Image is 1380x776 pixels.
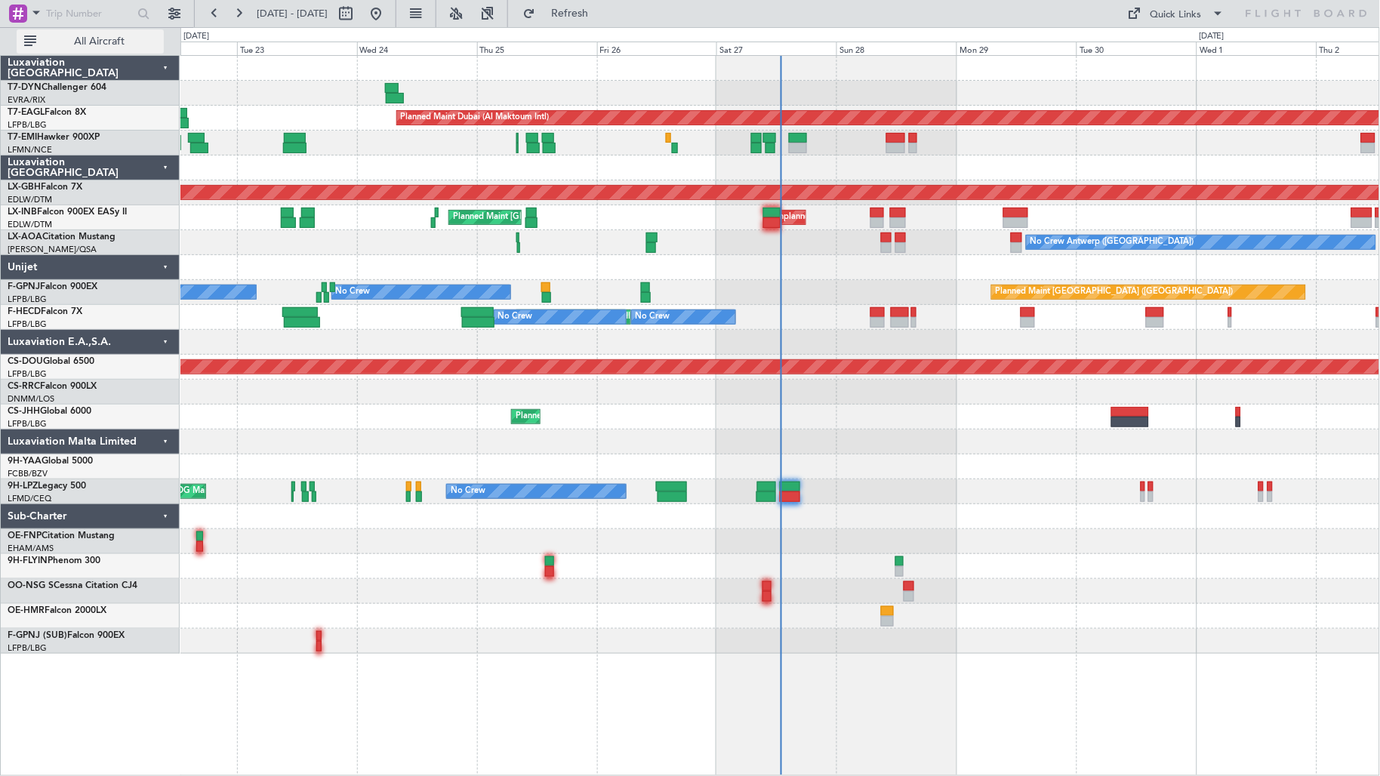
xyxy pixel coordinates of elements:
[8,144,52,156] a: LFMN/NCE
[8,407,91,416] a: CS-JHHGlobal 6000
[8,83,106,92] a: T7-DYNChallenger 604
[8,543,54,554] a: EHAM/AMS
[8,482,38,491] span: 9H-LPZ
[8,119,47,131] a: LFPB/LBG
[1197,42,1317,55] div: Wed 1
[8,631,67,640] span: F-GPNJ (SUB)
[8,531,42,540] span: OE-FNP
[498,306,533,328] div: No Crew
[8,556,100,565] a: 9H-FLYINPhenom 300
[516,2,606,26] button: Refresh
[183,30,209,43] div: [DATE]
[8,581,137,590] a: OO-NSG SCessna Citation CJ4
[39,36,159,47] span: All Aircraft
[8,606,45,615] span: OE-HMR
[8,393,54,405] a: DNMM/LOS
[357,42,477,55] div: Wed 24
[597,42,717,55] div: Fri 26
[401,106,550,129] div: Planned Maint Dubai (Al Maktoum Intl)
[1151,8,1202,23] div: Quick Links
[1030,231,1194,254] div: No Crew Antwerp ([GEOGRAPHIC_DATA])
[8,531,115,540] a: OE-FNPCitation Mustang
[8,482,86,491] a: 9H-LPZLegacy 500
[538,8,602,19] span: Refresh
[8,357,43,366] span: CS-DOU
[716,42,836,55] div: Sat 27
[451,480,485,503] div: No Crew
[8,83,42,92] span: T7-DYN
[8,307,82,316] a: F-HECDFalcon 7X
[1120,2,1232,26] button: Quick Links
[8,232,42,242] span: LX-AOA
[17,29,164,54] button: All Aircraft
[8,183,82,192] a: LX-GBHFalcon 7X
[8,642,47,654] a: LFPB/LBG
[996,281,1234,303] div: Planned Maint [GEOGRAPHIC_DATA] ([GEOGRAPHIC_DATA])
[836,42,956,55] div: Sun 28
[8,208,127,217] a: LX-INBFalcon 900EX EASy II
[8,108,86,117] a: T7-EAGLFalcon 8X
[8,493,51,504] a: LFMD/CEQ
[8,357,94,366] a: CS-DOUGlobal 6500
[336,281,371,303] div: No Crew
[8,319,47,330] a: LFPB/LBG
[8,457,93,466] a: 9H-YAAGlobal 5000
[8,581,54,590] span: OO-NSG S
[8,457,42,466] span: 9H-YAA
[8,631,125,640] a: F-GPNJ (SUB)Falcon 900EX
[8,94,45,106] a: EVRA/RIX
[453,206,691,229] div: Planned Maint [GEOGRAPHIC_DATA] ([GEOGRAPHIC_DATA])
[636,306,670,328] div: No Crew
[237,42,357,55] div: Tue 23
[46,2,133,25] input: Trip Number
[8,282,40,291] span: F-GPNJ
[8,556,48,565] span: 9H-FLYIN
[8,219,52,230] a: EDLW/DTM
[8,307,41,316] span: F-HECD
[8,294,47,305] a: LFPB/LBG
[257,7,328,20] span: [DATE] - [DATE]
[8,418,47,430] a: LFPB/LBG
[8,282,97,291] a: F-GPNJFalcon 900EX
[8,382,97,391] a: CS-RRCFalcon 900LX
[8,133,37,142] span: T7-EMI
[8,407,40,416] span: CS-JHH
[516,405,753,428] div: Planned Maint [GEOGRAPHIC_DATA] ([GEOGRAPHIC_DATA])
[8,108,45,117] span: T7-EAGL
[956,42,1077,55] div: Mon 29
[8,368,47,380] a: LFPB/LBG
[8,382,40,391] span: CS-RRC
[1199,30,1224,43] div: [DATE]
[1077,42,1197,55] div: Tue 30
[8,183,41,192] span: LX-GBH
[8,208,37,217] span: LX-INB
[8,194,52,205] a: EDLW/DTM
[8,232,116,242] a: LX-AOACitation Mustang
[8,468,48,479] a: FCBB/BZV
[477,42,597,55] div: Thu 25
[8,133,100,142] a: T7-EMIHawker 900XP
[8,244,97,255] a: [PERSON_NAME]/QSA
[8,606,106,615] a: OE-HMRFalcon 2000LX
